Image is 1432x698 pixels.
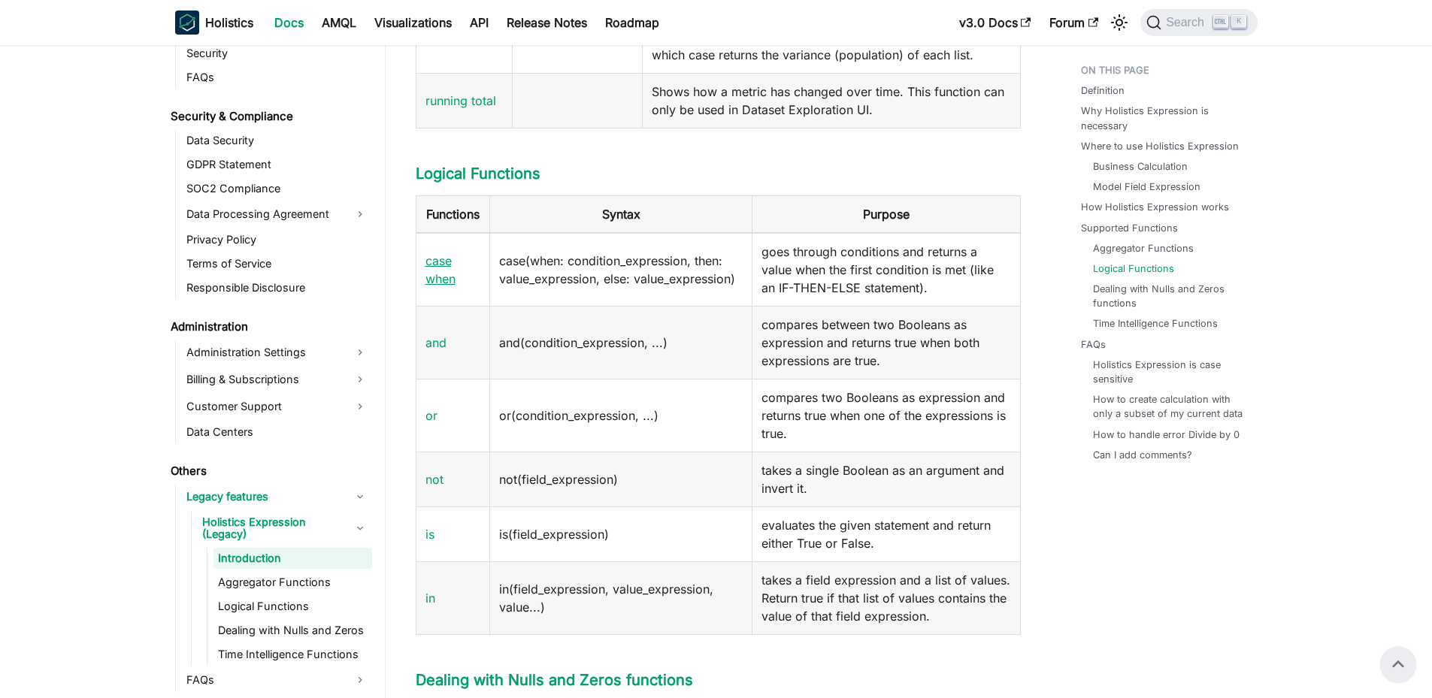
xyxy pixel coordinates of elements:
[182,340,372,364] a: Administration Settings
[1093,180,1200,194] a: Model Field Expression
[416,195,490,233] th: Functions
[182,67,372,88] a: FAQs
[1380,646,1416,682] button: Scroll back to top
[752,233,1020,307] td: goes through conditions and returns a value when the first condition is met (like an IF-THEN-ELSE...
[425,253,456,286] a: case when
[205,14,253,32] b: Holistics
[425,408,437,423] a: or
[182,229,372,250] a: Privacy Policy
[752,195,1020,233] th: Purpose
[490,195,752,233] th: Syntax
[213,596,372,617] a: Logical Functions
[596,11,668,35] a: Roadmap
[425,527,434,542] a: is
[1140,9,1257,36] button: Search (Ctrl+K)
[416,671,693,689] a: Dealing with Nulls and Zeros functions
[490,233,752,307] td: case(when: condition_expression, then: value_expression, else: value_expression)
[752,506,1020,561] td: evaluates the given statement and return either True or False.
[1081,221,1178,235] a: Supported Functions
[1093,261,1174,276] a: Logical Functions
[642,73,1020,128] td: Shows how a metric has changed over time. This function can only be used in Dataset Exploration UI.
[1081,337,1106,352] a: FAQs
[752,306,1020,379] td: compares between two Booleans as expression and returns true when both expressions are true.
[1093,241,1194,255] a: Aggregator Functions
[175,11,253,35] a: HolisticsHolistics
[1081,139,1239,153] a: Where to use Holistics Expression
[1093,448,1192,462] a: Can I add comments?
[425,591,435,606] a: in
[490,506,752,561] td: is(field_expression)
[175,11,199,35] img: Holistics
[365,11,461,35] a: Visualizations
[213,644,372,665] a: Time Intelligence Functions
[1093,282,1243,310] a: Dealing with Nulls and Zeros functions
[182,367,372,391] a: Billing & Subscriptions
[182,130,372,151] a: Data Security
[182,202,372,226] a: Data Processing Agreement
[1231,15,1246,29] kbd: K
[490,561,752,634] td: in(field_expression, value_expression, value...)
[166,106,372,127] a: Security & Compliance
[490,379,752,452] td: or(condition_expression, ...)
[213,620,372,641] a: Dealing with Nulls and Zeros
[425,93,496,108] a: running total
[752,379,1020,452] td: compares two Booleans as expression and returns true when one of the expressions is true.
[425,335,447,350] a: and
[425,472,444,487] a: not
[752,452,1020,506] td: takes a single Boolean as an argument and invert it.
[182,668,372,692] a: FAQs
[1093,392,1243,421] a: How to create calculation with only a subset of my current data
[160,45,386,698] nav: Docs sidebar
[182,154,372,175] a: GDPR Statement
[182,394,372,418] a: Customer Support
[1093,159,1188,174] a: Business Calculation
[213,548,372,569] a: Introduction
[182,43,372,64] a: Security
[182,253,372,274] a: Terms of Service
[182,485,372,509] a: Legacy features
[490,452,752,506] td: not(field_expression)
[1093,358,1243,386] a: Holistics Expression is case sensitive
[213,572,372,593] a: Aggregator Functions
[1161,16,1213,29] span: Search
[182,277,372,298] a: Responsible Disclosure
[198,512,372,545] a: Holistics Expression (Legacy)
[166,461,372,482] a: Others
[313,11,365,35] a: AMQL
[1081,83,1125,98] a: Definition
[166,316,372,337] a: Administration
[1107,11,1131,35] button: Switch between dark and light mode (currently light mode)
[1093,428,1240,442] a: How to handle error Divide by 0
[416,165,540,183] a: Logical Functions
[1040,11,1107,35] a: Forum
[182,422,372,443] a: Data Centers
[950,11,1040,35] a: v3.0 Docs
[752,561,1020,634] td: takes a field expression and a list of values. Return true if that list of values contains the va...
[1081,104,1249,132] a: Why Holistics Expression is necessary
[1093,316,1218,331] a: Time Intelligence Functions
[265,11,313,35] a: Docs
[1081,200,1229,214] a: How Holistics Expression works
[490,306,752,379] td: and(condition_expression, ...)
[461,11,498,35] a: API
[182,178,372,199] a: SOC2 Compliance
[498,11,596,35] a: Release Notes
